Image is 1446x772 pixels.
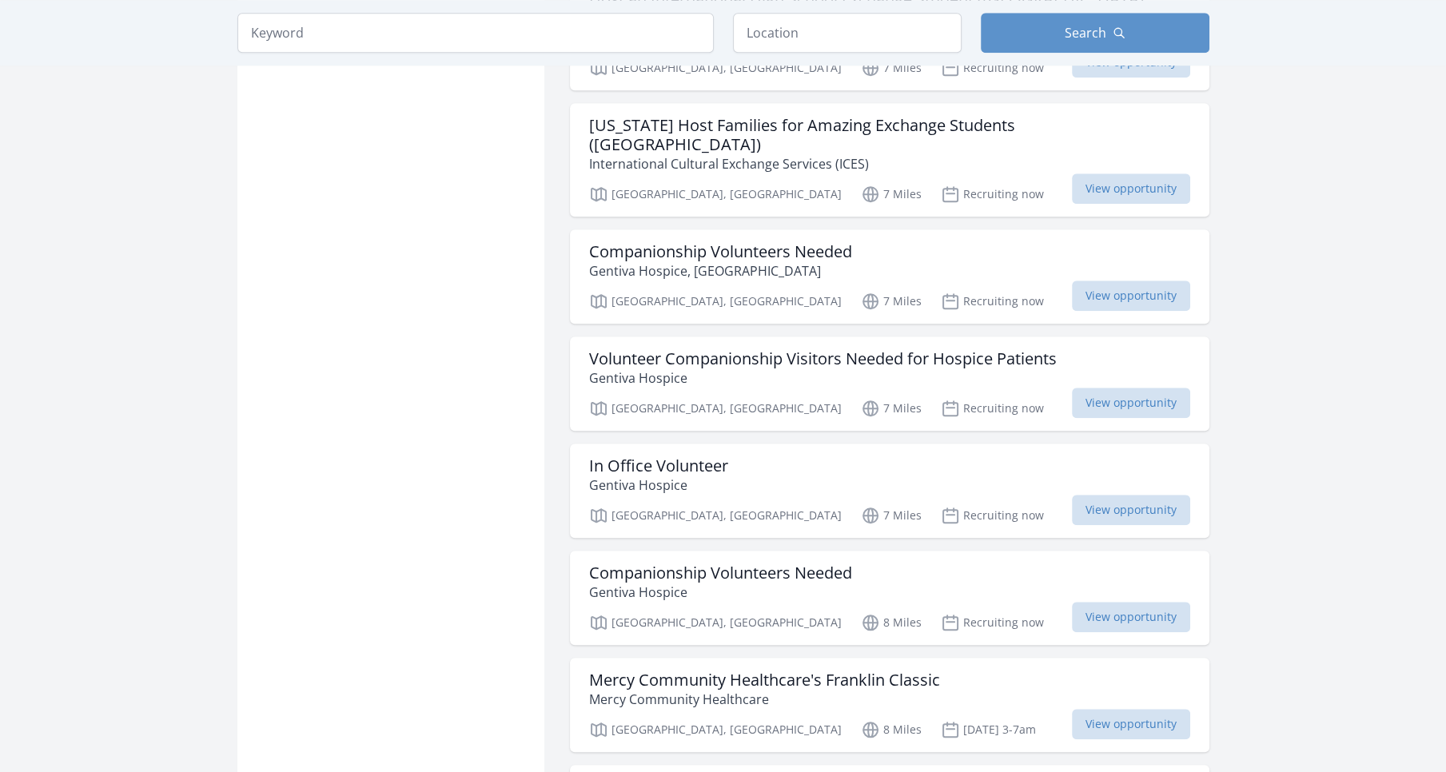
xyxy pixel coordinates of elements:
p: Recruiting now [941,613,1044,632]
p: 7 Miles [861,185,922,204]
span: View opportunity [1072,281,1190,311]
p: Recruiting now [941,185,1044,204]
span: View opportunity [1072,602,1190,632]
p: [DATE] 3-7am [941,720,1036,739]
p: [GEOGRAPHIC_DATA], [GEOGRAPHIC_DATA] [589,613,842,632]
span: View opportunity [1072,709,1190,739]
p: Gentiva Hospice [589,476,728,495]
a: In Office Volunteer Gentiva Hospice [GEOGRAPHIC_DATA], [GEOGRAPHIC_DATA] 7 Miles Recruiting now V... [570,444,1209,538]
span: Search [1065,23,1106,42]
p: [GEOGRAPHIC_DATA], [GEOGRAPHIC_DATA] [589,399,842,418]
p: Recruiting now [941,399,1044,418]
input: Keyword [237,13,714,53]
span: View opportunity [1072,495,1190,525]
h3: [US_STATE] Host Families for Amazing Exchange Students ([GEOGRAPHIC_DATA]) [589,116,1190,154]
p: Recruiting now [941,292,1044,311]
p: [GEOGRAPHIC_DATA], [GEOGRAPHIC_DATA] [589,185,842,204]
a: [US_STATE] Host Families for Amazing Exchange Students ([GEOGRAPHIC_DATA]) International Cultural... [570,103,1209,217]
p: [GEOGRAPHIC_DATA], [GEOGRAPHIC_DATA] [589,506,842,525]
span: View opportunity [1072,388,1190,418]
span: View opportunity [1072,173,1190,204]
p: 8 Miles [861,720,922,739]
p: 7 Miles [861,506,922,525]
p: Gentiva Hospice, [GEOGRAPHIC_DATA] [589,261,852,281]
p: [GEOGRAPHIC_DATA], [GEOGRAPHIC_DATA] [589,292,842,311]
a: Mercy Community Healthcare's Franklin Classic Mercy Community Healthcare [GEOGRAPHIC_DATA], [GEOG... [570,658,1209,752]
p: Recruiting now [941,506,1044,525]
p: Gentiva Hospice [589,368,1057,388]
p: Recruiting now [941,58,1044,78]
p: Gentiva Hospice [589,583,852,602]
p: 8 Miles [861,613,922,632]
p: 7 Miles [861,399,922,418]
p: [GEOGRAPHIC_DATA], [GEOGRAPHIC_DATA] [589,720,842,739]
p: Mercy Community Healthcare [589,690,940,709]
a: Companionship Volunteers Needed Gentiva Hospice, [GEOGRAPHIC_DATA] [GEOGRAPHIC_DATA], [GEOGRAPHIC... [570,229,1209,324]
h3: Companionship Volunteers Needed [589,242,852,261]
h3: In Office Volunteer [589,456,728,476]
h3: Companionship Volunteers Needed [589,563,852,583]
a: Volunteer Companionship Visitors Needed for Hospice Patients Gentiva Hospice [GEOGRAPHIC_DATA], [... [570,336,1209,431]
p: [GEOGRAPHIC_DATA], [GEOGRAPHIC_DATA] [589,58,842,78]
p: 7 Miles [861,58,922,78]
p: International Cultural Exchange Services (ICES) [589,154,1190,173]
input: Location [733,13,962,53]
h3: Mercy Community Healthcare's Franklin Classic [589,671,940,690]
a: Companionship Volunteers Needed Gentiva Hospice [GEOGRAPHIC_DATA], [GEOGRAPHIC_DATA] 8 Miles Recr... [570,551,1209,645]
h3: Volunteer Companionship Visitors Needed for Hospice Patients [589,349,1057,368]
button: Search [981,13,1209,53]
p: 7 Miles [861,292,922,311]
